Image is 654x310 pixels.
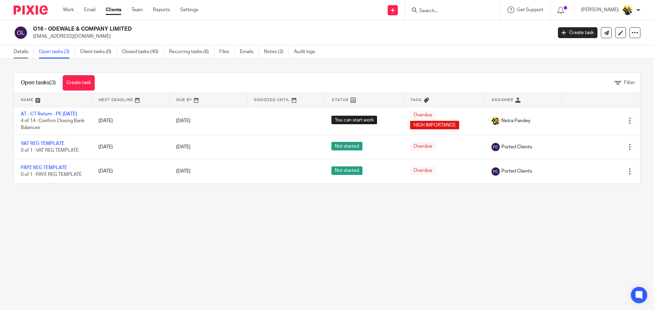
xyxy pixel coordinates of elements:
a: Create task [558,27,597,38]
span: Netra Pandey [501,117,530,124]
h1: Open tasks [21,79,56,86]
img: svg%3E [492,167,500,176]
input: Search [419,8,480,14]
a: Details [14,45,34,59]
a: Work [63,6,74,13]
a: Closed tasks (40) [122,45,164,59]
span: 0 of 1 · VAT REG TEMPLATE [21,148,79,153]
a: Reports [153,6,170,13]
a: VAT REG TEMPLATE [21,141,64,146]
span: Overdue [410,166,436,175]
span: [DATE] [176,169,190,174]
p: [EMAIL_ADDRESS][DOMAIN_NAME] [33,33,548,40]
span: Get Support [517,7,543,12]
span: Ported Clients [501,144,532,150]
span: Overdue [410,111,436,119]
span: You can start work [331,116,377,124]
span: Not started [331,166,362,175]
span: Overdue [410,142,436,150]
a: Open tasks (3) [39,45,75,59]
a: Audit logs [294,45,320,59]
a: Notes (2) [264,45,289,59]
a: Create task [63,75,95,91]
a: Email [84,6,95,13]
td: [DATE] [92,107,169,135]
span: Snoozed Until [254,98,290,102]
p: [PERSON_NAME] [581,6,619,13]
img: Dan-Starbridge%20(1).jpg [622,5,633,16]
span: Ported Clients [501,168,532,175]
span: [DATE] [176,145,190,149]
span: (3) [49,80,56,85]
span: [DATE] [176,118,190,123]
a: Emails [240,45,259,59]
a: Settings [180,6,198,13]
td: [DATE] [92,159,169,183]
img: Pixie [14,5,48,15]
span: 4 of 14 · Confirm Closing Bank Balances [21,118,84,130]
span: Filter [624,80,635,85]
a: PAYE REG TEMPLATE [21,165,67,170]
span: Tags [410,98,422,102]
span: Not started [331,142,362,150]
a: Client tasks (0) [80,45,117,59]
a: Recurring tasks (6) [169,45,214,59]
a: Team [131,6,143,13]
a: Files [219,45,235,59]
span: 0 of 1 · PAYE REG TEMPLATE [21,173,82,177]
td: [DATE] [92,135,169,159]
span: Status [332,98,349,102]
span: HIGH IMPORTANCE [410,121,459,129]
a: AT - CT Return - PE [DATE] [21,112,77,116]
img: Netra-New-Starbridge-Yellow.jpg [492,117,500,125]
img: svg%3E [492,143,500,151]
img: svg%3E [14,26,28,40]
a: Clients [106,6,121,13]
h2: O16 - ODEWALE & COMPANY LIMITED [33,26,445,33]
